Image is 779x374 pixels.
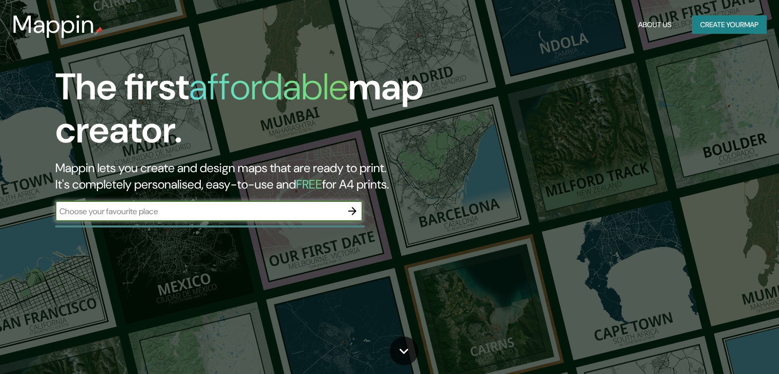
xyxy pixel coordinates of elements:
h2: Mappin lets you create and design maps that are ready to print. It's completely personalised, eas... [55,160,445,193]
h3: Mappin [12,10,95,39]
button: About Us [634,15,676,34]
button: Create yourmap [692,15,767,34]
h1: affordable [189,63,348,111]
h1: The first map creator. [55,66,445,160]
h5: FREE [296,176,322,192]
img: mappin-pin [95,27,103,35]
input: Choose your favourite place [55,205,342,217]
